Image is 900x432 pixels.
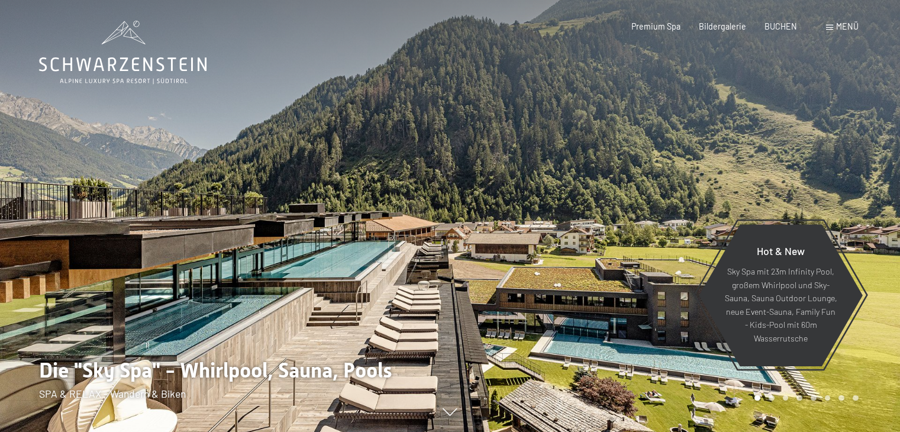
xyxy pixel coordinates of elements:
div: Carousel Page 5 [811,395,817,401]
div: Carousel Page 1 (Current Slide) [754,395,760,401]
div: Carousel Pagination [750,395,858,401]
div: Carousel Page 4 [796,395,802,401]
a: Hot & New Sky Spa mit 23m Infinity Pool, großem Whirlpool und Sky-Sauna, Sauna Outdoor Lounge, ne... [698,224,863,367]
div: Carousel Page 7 [838,395,844,401]
div: Carousel Page 8 [853,395,859,401]
span: Menü [836,21,859,31]
a: BUCHEN [764,21,797,31]
div: Carousel Page 2 [769,395,775,401]
div: Carousel Page 6 [825,395,831,401]
a: Premium Spa [631,21,680,31]
p: Sky Spa mit 23m Infinity Pool, großem Whirlpool und Sky-Sauna, Sauna Outdoor Lounge, neue Event-S... [724,266,837,346]
a: Bildergalerie [699,21,746,31]
span: Hot & New [757,244,805,257]
div: Carousel Page 3 [783,395,789,401]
